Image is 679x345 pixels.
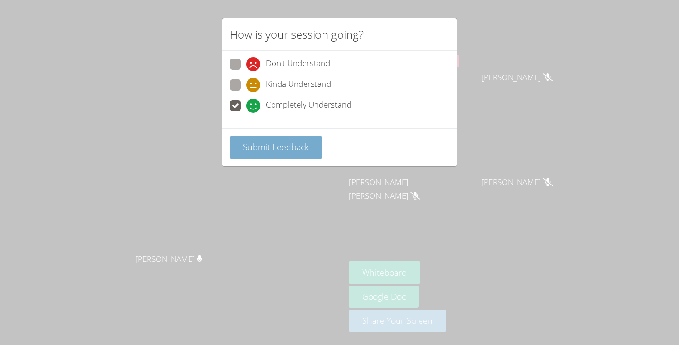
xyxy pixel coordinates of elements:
[230,26,364,43] h2: How is your session going?
[243,141,309,152] span: Submit Feedback
[266,99,351,113] span: Completely Understand
[266,78,331,92] span: Kinda Understand
[266,57,330,71] span: Don't Understand
[230,136,322,159] button: Submit Feedback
